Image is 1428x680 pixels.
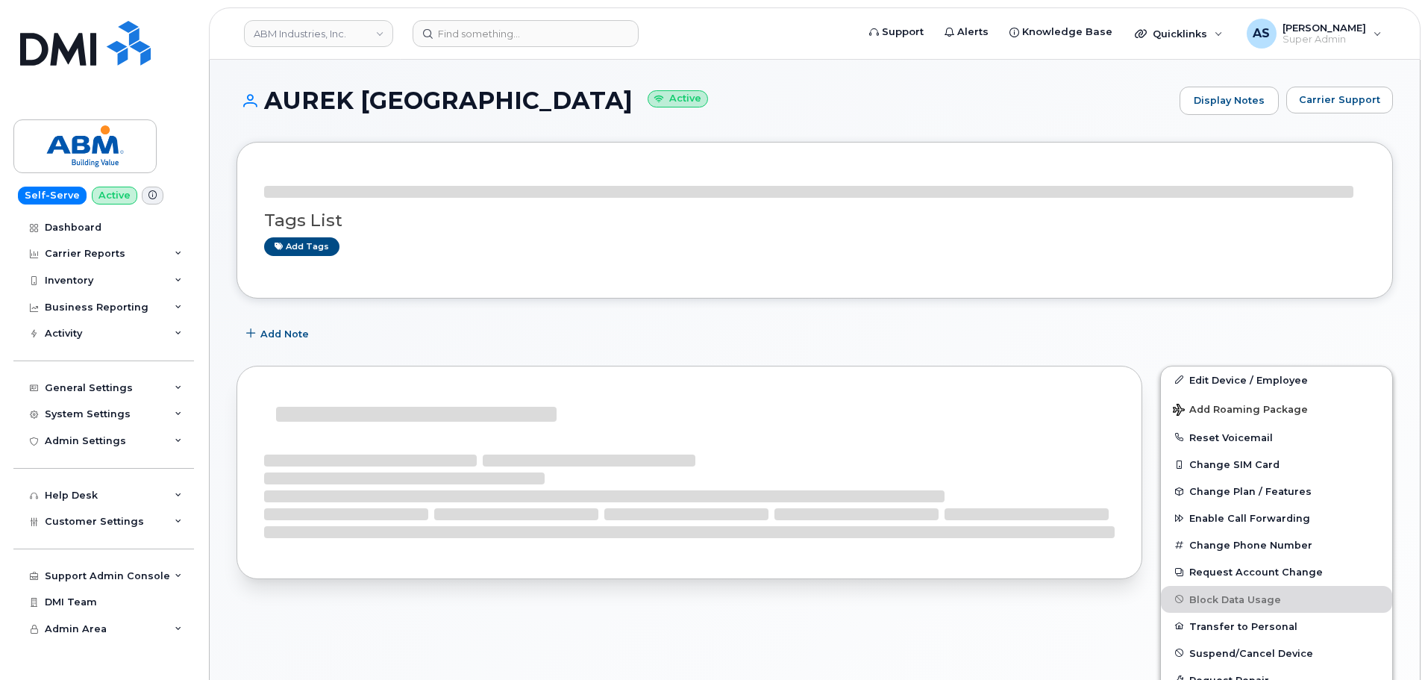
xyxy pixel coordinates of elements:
small: Active [648,90,708,107]
span: Change Plan / Features [1189,486,1312,497]
span: Suspend/Cancel Device [1189,647,1313,658]
h3: Tags List [264,211,1365,230]
button: Change Phone Number [1161,531,1392,558]
span: Add Roaming Package [1173,404,1308,418]
a: Add tags [264,237,339,256]
h1: AUREK [GEOGRAPHIC_DATA] [237,87,1172,113]
button: Suspend/Cancel Device [1161,640,1392,667]
button: Transfer to Personal [1161,613,1392,640]
a: Display Notes [1180,87,1279,115]
a: Edit Device / Employee [1161,366,1392,393]
button: Block Data Usage [1161,586,1392,613]
button: Request Account Change [1161,558,1392,585]
button: Add Roaming Package [1161,393,1392,424]
span: Carrier Support [1299,93,1380,107]
button: Carrier Support [1286,87,1393,113]
button: Add Note [237,321,322,348]
button: Change SIM Card [1161,451,1392,478]
span: Enable Call Forwarding [1189,513,1310,524]
button: Reset Voicemail [1161,424,1392,451]
button: Change Plan / Features [1161,478,1392,505]
button: Enable Call Forwarding [1161,505,1392,531]
span: Add Note [260,327,309,341]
